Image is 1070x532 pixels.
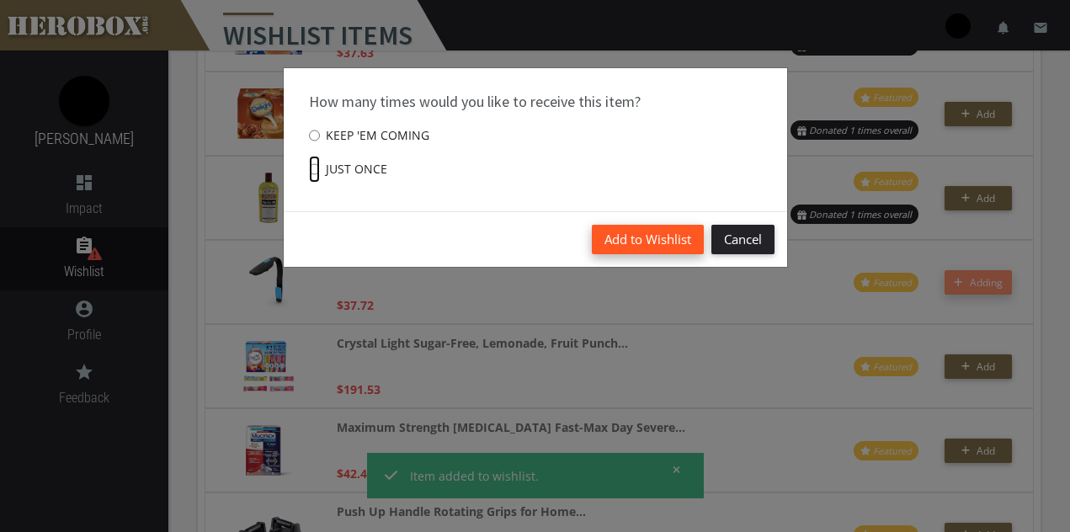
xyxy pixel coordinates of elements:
label: Just once [309,152,387,186]
input: Keep 'em coming [309,122,320,149]
button: Add to Wishlist [592,225,704,254]
h4: How many times would you like to receive this item? [309,93,762,110]
button: Cancel [711,225,775,254]
input: Just once [309,156,320,183]
label: Keep 'em coming [309,119,429,152]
